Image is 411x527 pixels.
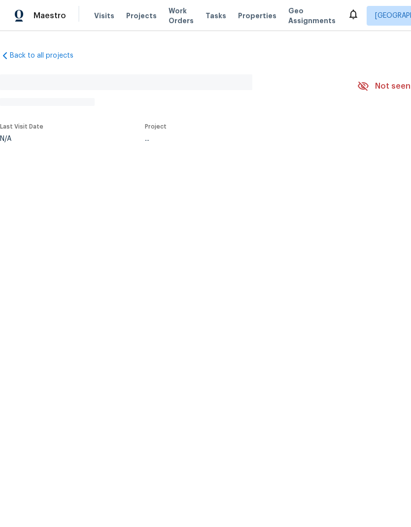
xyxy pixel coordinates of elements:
[288,6,336,26] span: Geo Assignments
[169,6,194,26] span: Work Orders
[205,12,226,19] span: Tasks
[238,11,276,21] span: Properties
[34,11,66,21] span: Maestro
[126,11,157,21] span: Projects
[145,135,334,142] div: ...
[145,124,167,130] span: Project
[94,11,114,21] span: Visits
